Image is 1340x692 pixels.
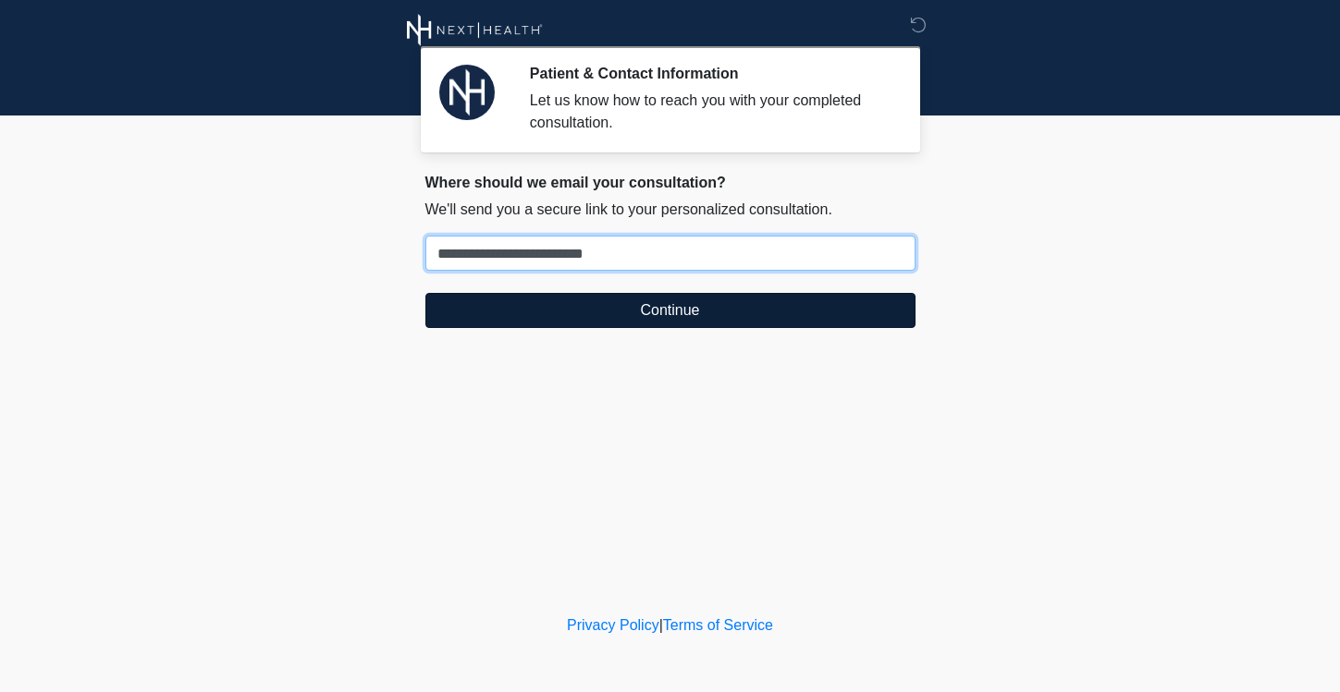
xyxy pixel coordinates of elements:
p: We'll send you a secure link to your personalized consultation. [425,199,916,221]
h2: Where should we email your consultation? [425,174,916,191]
a: | [659,617,663,633]
a: Terms of Service [663,617,773,633]
img: Agent Avatar [439,65,495,120]
img: Next Health Wellness Logo [407,14,543,46]
a: Privacy Policy [567,617,659,633]
button: Continue [425,293,916,328]
h2: Patient & Contact Information [530,65,888,82]
div: Let us know how to reach you with your completed consultation. [530,90,888,134]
